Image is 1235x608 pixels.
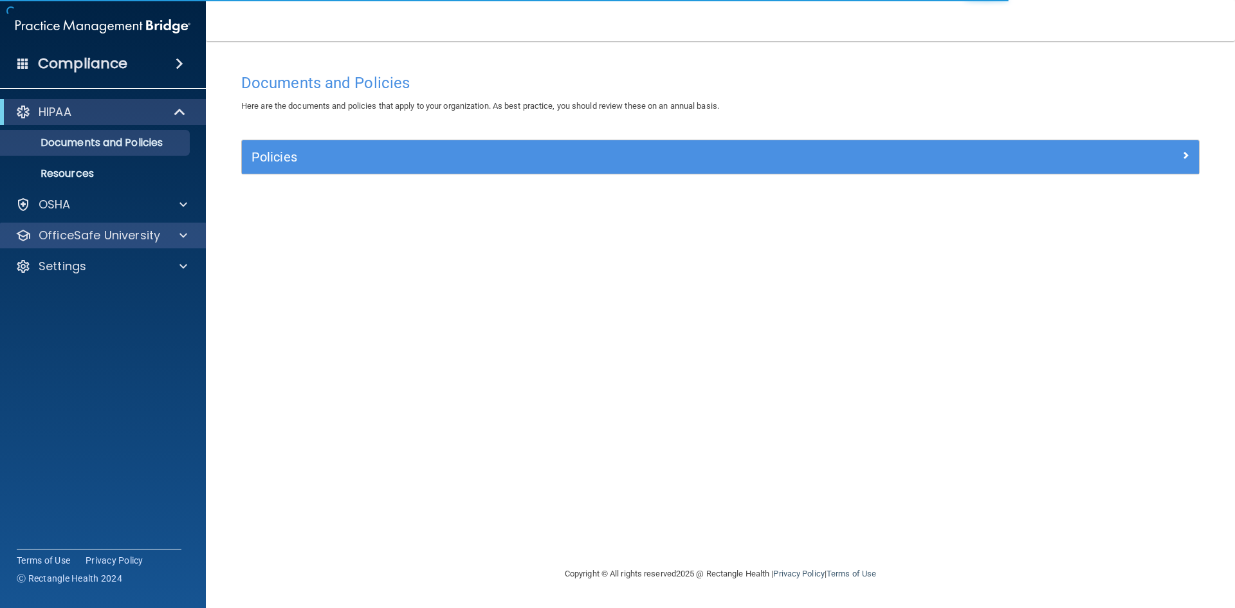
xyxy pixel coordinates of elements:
[8,136,184,149] p: Documents and Policies
[38,55,127,73] h4: Compliance
[39,104,71,120] p: HIPAA
[241,75,1200,91] h4: Documents and Policies
[15,197,187,212] a: OSHA
[15,104,187,120] a: HIPAA
[15,259,187,274] a: Settings
[773,569,824,578] a: Privacy Policy
[241,101,719,111] span: Here are the documents and policies that apply to your organization. As best practice, you should...
[486,553,955,594] div: Copyright © All rights reserved 2025 @ Rectangle Health | |
[15,228,187,243] a: OfficeSafe University
[15,14,190,39] img: PMB logo
[827,569,876,578] a: Terms of Use
[86,554,143,567] a: Privacy Policy
[1012,517,1220,568] iframe: Drift Widget Chat Controller
[252,150,950,164] h5: Policies
[8,167,184,180] p: Resources
[39,259,86,274] p: Settings
[39,228,160,243] p: OfficeSafe University
[39,197,71,212] p: OSHA
[252,147,1189,167] a: Policies
[17,554,70,567] a: Terms of Use
[17,572,122,585] span: Ⓒ Rectangle Health 2024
